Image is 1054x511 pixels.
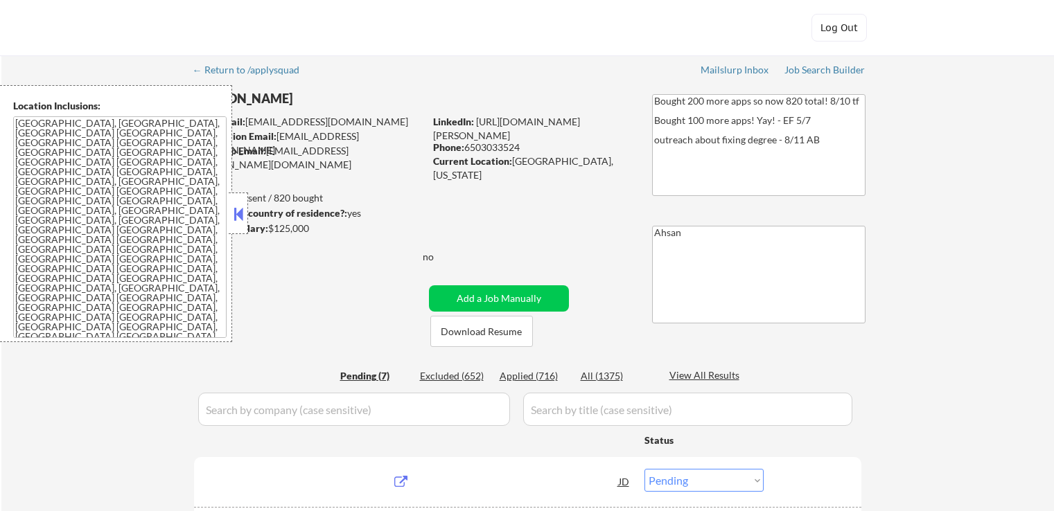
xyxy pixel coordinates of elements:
[669,368,744,382] div: View All Results
[195,129,424,156] div: [EMAIL_ADDRESS][DOMAIN_NAME]
[198,393,510,426] input: Search by company (case sensitive)
[784,64,866,78] a: Job Search Builder
[193,65,313,75] div: ← Return to /applysquad
[194,144,424,171] div: [EMAIL_ADDRESS][PERSON_NAME][DOMAIN_NAME]
[701,64,770,78] a: Mailslurp Inbox
[811,14,867,42] button: Log Out
[193,191,424,205] div: 716 sent / 820 bought
[433,141,629,154] div: 6503033524
[430,316,533,347] button: Download Resume
[523,393,852,426] input: Search by title (case sensitive)
[420,369,489,383] div: Excluded (652)
[617,469,631,494] div: JD
[13,99,227,113] div: Location Inclusions:
[784,65,866,75] div: Job Search Builder
[433,116,474,127] strong: LinkedIn:
[195,115,424,129] div: [EMAIL_ADDRESS][DOMAIN_NAME]
[433,141,464,153] strong: Phone:
[340,369,410,383] div: Pending (7)
[193,207,347,219] strong: Can work in country of residence?:
[193,206,420,220] div: yes
[193,222,424,235] div: $125,000
[193,64,313,78] a: ← Return to /applysquad
[194,90,479,107] div: [PERSON_NAME]
[429,285,569,312] button: Add a Job Manually
[581,369,650,383] div: All (1375)
[433,154,629,181] div: [GEOGRAPHIC_DATA], [US_STATE]
[433,155,512,167] strong: Current Location:
[701,65,770,75] div: Mailslurp Inbox
[433,116,580,141] a: [URL][DOMAIN_NAME][PERSON_NAME]
[423,250,462,264] div: no
[500,369,569,383] div: Applied (716)
[644,427,764,452] div: Status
